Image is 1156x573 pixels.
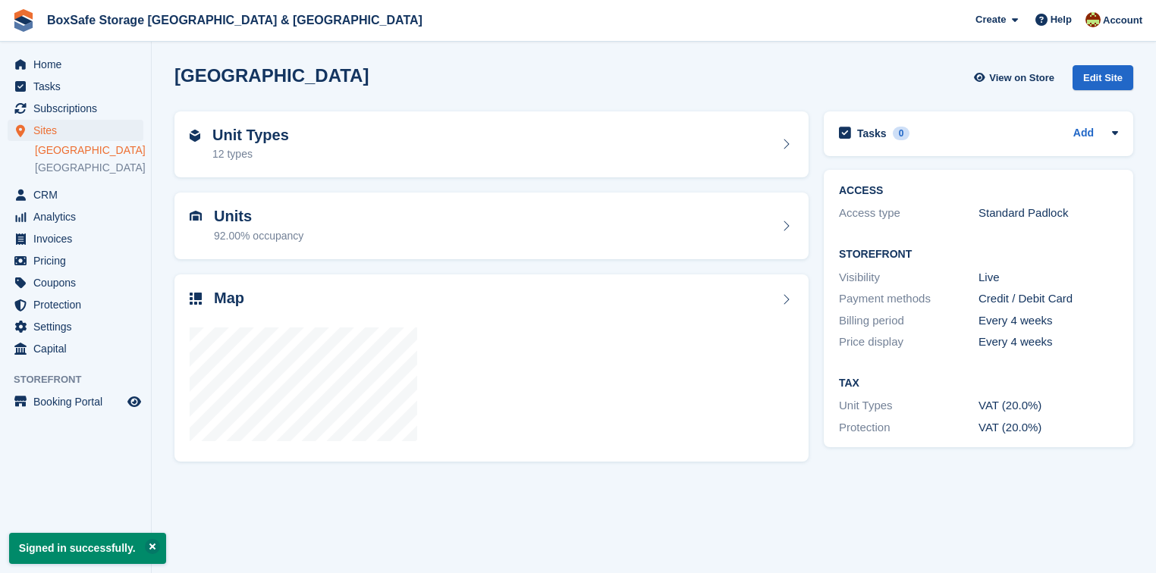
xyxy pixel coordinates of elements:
p: Signed in successfully. [9,533,166,564]
div: 92.00% occupancy [214,228,303,244]
h2: Tasks [857,127,887,140]
a: View on Store [972,65,1060,90]
span: Help [1051,12,1072,27]
span: Coupons [33,272,124,293]
div: Edit Site [1073,65,1133,90]
img: stora-icon-8386f47178a22dfd0bd8f6a31ec36ba5ce8667c1dd55bd0f319d3a0aa187defe.svg [12,9,35,32]
span: View on Store [989,70,1054,86]
div: Access type [839,205,979,222]
span: Storefront [14,372,151,387]
a: menu [8,228,143,249]
div: Payment methods [839,290,979,308]
img: Kim [1085,12,1101,27]
h2: Unit Types [212,127,289,144]
a: menu [8,272,143,293]
span: Capital [33,338,124,359]
div: Live [979,269,1118,286]
a: menu [8,391,143,412]
h2: [GEOGRAPHIC_DATA] [174,65,369,86]
div: Standard Padlock [979,205,1118,222]
img: unit-type-icn-2b2737a686de81e16bb02015468b77c625bbabd49415b5ef34ead5e3b44a266d.svg [190,130,200,142]
div: VAT (20.0%) [979,419,1118,437]
a: menu [8,76,143,97]
a: menu [8,98,143,119]
h2: ACCESS [839,185,1118,197]
div: Billing period [839,312,979,330]
span: CRM [33,184,124,205]
a: menu [8,184,143,205]
span: Home [33,54,124,75]
span: Analytics [33,206,124,227]
a: [GEOGRAPHIC_DATA] [35,161,143,175]
a: menu [8,316,143,337]
div: Every 4 weeks [979,312,1118,330]
img: map-icn-33ee37083ee616e46c38cad1a60f524a97daa1e2b2c8c0bc3eb3415660979fc1.svg [190,293,202,305]
h2: Units [214,208,303,225]
span: Pricing [33,250,124,271]
span: Booking Portal [33,391,124,412]
span: Settings [33,316,124,337]
a: [GEOGRAPHIC_DATA] [35,143,143,158]
a: Unit Types 12 types [174,111,809,178]
div: Price display [839,333,979,351]
a: menu [8,294,143,315]
div: Protection [839,419,979,437]
a: menu [8,338,143,359]
a: Preview store [125,393,143,411]
span: Subscriptions [33,98,124,119]
a: Units 92.00% occupancy [174,193,809,259]
img: unit-icn-7be61d7bf1b0ce9d3e12c5938cc71ed9869f7b940bace4675aadf7bd6d80202e.svg [190,211,202,221]
h2: Map [214,290,244,307]
span: Invoices [33,228,124,249]
span: Create [975,12,1006,27]
h2: Storefront [839,249,1118,261]
a: menu [8,206,143,227]
a: menu [8,120,143,141]
a: Edit Site [1073,65,1133,96]
div: Unit Types [839,397,979,415]
span: Account [1103,13,1142,28]
span: Protection [33,294,124,315]
div: 12 types [212,146,289,162]
h2: Tax [839,377,1118,390]
div: Credit / Debit Card [979,290,1118,308]
div: VAT (20.0%) [979,397,1118,415]
span: Sites [33,120,124,141]
a: Map [174,274,809,462]
div: 0 [893,127,910,140]
div: Visibility [839,269,979,286]
a: menu [8,250,143,271]
div: Every 4 weeks [979,333,1118,351]
a: Add [1073,125,1094,142]
a: BoxSafe Storage [GEOGRAPHIC_DATA] & [GEOGRAPHIC_DATA] [41,8,429,33]
a: menu [8,54,143,75]
span: Tasks [33,76,124,97]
